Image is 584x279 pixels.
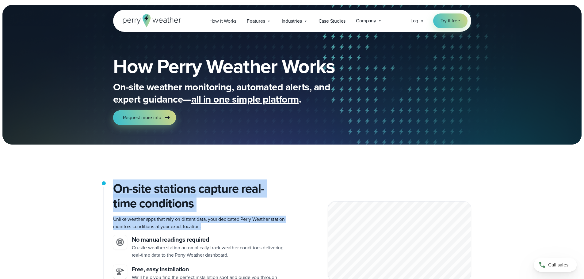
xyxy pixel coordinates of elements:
a: Try it free [433,13,468,28]
span: Company [356,17,376,25]
a: Log in [410,17,423,25]
span: Log in [410,17,423,24]
p: On-site weather station automatically track weather conditions delivering real-time data to the P... [132,244,287,259]
span: Call sales [548,261,568,269]
h3: Free, easy installation [132,265,287,274]
a: Case Studies [313,15,351,27]
span: Request more info [123,114,162,121]
span: Features [247,17,265,25]
span: Industries [282,17,302,25]
span: How it Works [209,17,237,25]
h3: No manual readings required [132,235,287,244]
a: How it Works [204,15,242,27]
span: Case Studies [319,17,346,25]
p: On-site weather monitoring, automated alerts, and expert guidance— . [113,81,358,105]
span: Try it free [441,17,460,25]
h1: How Perry Weather Works [113,56,379,76]
a: Request more info [113,110,176,125]
h2: On-site stations capture real-time conditions [113,181,287,211]
span: all in one simple platform [191,92,299,107]
a: Call sales [534,258,577,272]
p: Unlike weather apps that rely on distant data, your dedicated Perry Weather station monitors cond... [113,216,287,230]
